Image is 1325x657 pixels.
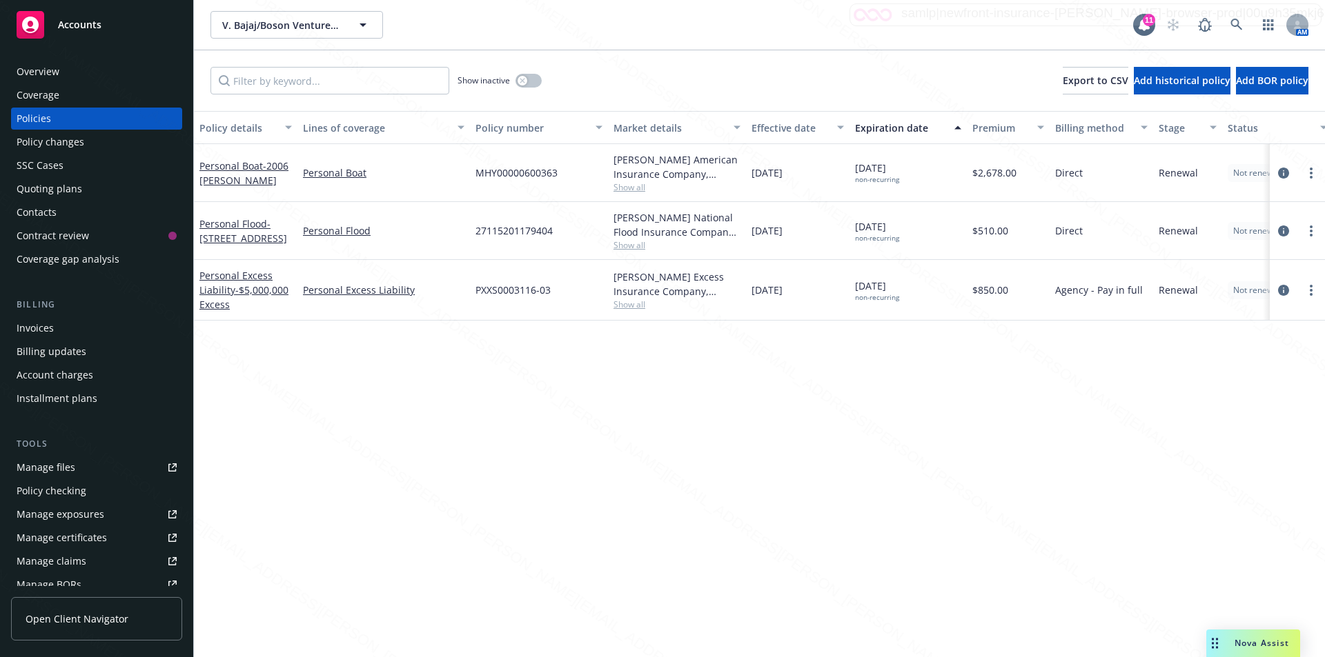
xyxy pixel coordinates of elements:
[1159,283,1198,297] span: Renewal
[1236,67,1308,94] button: Add BOR policy
[475,121,587,135] div: Policy number
[855,175,899,184] div: non-recurring
[11,131,182,153] a: Policy changes
[972,165,1017,180] span: $2,678.00
[17,225,89,247] div: Contract review
[752,283,783,297] span: [DATE]
[614,270,740,299] div: [PERSON_NAME] Excess Insurance Company, [PERSON_NAME] Insurance Group, Amwins
[752,121,829,135] div: Effective date
[972,121,1029,135] div: Premium
[17,154,63,176] div: SSC Cases
[752,165,783,180] span: [DATE]
[11,154,182,176] a: SSC Cases
[1233,284,1285,296] span: Not renewing
[17,248,119,270] div: Coverage gap analysis
[11,480,182,502] a: Policy checking
[1303,223,1319,239] a: more
[11,317,182,339] a: Invoices
[11,503,182,525] span: Manage exposures
[1303,282,1319,299] a: more
[855,234,899,243] div: non-recurring
[11,225,182,247] a: Contract review
[475,165,558,180] span: MHY00000600363
[1055,165,1083,180] span: Direct
[303,223,464,238] a: Personal Flood
[11,364,182,386] a: Account charges
[855,161,899,184] span: [DATE]
[1206,629,1300,657] button: Nova Assist
[11,108,182,130] a: Policies
[1255,11,1282,39] a: Switch app
[210,67,449,94] input: Filter by keyword...
[199,217,287,245] a: Personal Flood
[967,111,1050,144] button: Premium
[1275,165,1292,181] a: circleInformation
[303,165,464,180] a: Personal Boat
[11,550,182,572] a: Manage claims
[475,223,553,238] span: 27115201179404
[303,121,449,135] div: Lines of coverage
[11,6,182,44] a: Accounts
[17,503,104,525] div: Manage exposures
[855,121,946,135] div: Expiration date
[17,387,97,410] div: Installment plans
[199,159,288,187] a: Personal Boat
[199,159,288,187] span: - 2006 [PERSON_NAME]
[614,152,740,181] div: [PERSON_NAME] American Insurance Company, [PERSON_NAME] Insurance
[17,550,86,572] div: Manage claims
[1228,121,1312,135] div: Status
[1153,111,1222,144] button: Stage
[1275,282,1292,299] a: circleInformation
[222,18,342,32] span: V. Bajaj/Boson Ventures LLC
[17,131,84,153] div: Policy changes
[17,574,81,596] div: Manage BORs
[17,364,93,386] div: Account charges
[17,84,59,106] div: Coverage
[17,317,54,339] div: Invoices
[1134,67,1230,94] button: Add historical policy
[855,279,899,302] span: [DATE]
[11,248,182,270] a: Coverage gap analysis
[17,341,86,363] div: Billing updates
[1223,11,1250,39] a: Search
[297,111,470,144] button: Lines of coverage
[475,283,551,297] span: PXXS0003116-03
[1050,111,1153,144] button: Billing method
[1206,629,1224,657] div: Drag to move
[199,217,287,245] span: - [STREET_ADDRESS]
[972,283,1008,297] span: $850.00
[11,527,182,549] a: Manage certificates
[11,298,182,312] div: Billing
[210,11,383,39] button: V. Bajaj/Boson Ventures LLC
[1055,121,1132,135] div: Billing method
[1159,121,1201,135] div: Stage
[1143,14,1155,26] div: 11
[17,480,86,502] div: Policy checking
[11,84,182,106] a: Coverage
[17,108,51,130] div: Policies
[470,111,608,144] button: Policy number
[17,178,82,200] div: Quoting plans
[17,201,57,223] div: Contacts
[11,437,182,451] div: Tools
[11,387,182,410] a: Installment plans
[1159,11,1187,39] a: Start snowing
[1055,283,1143,297] span: Agency - Pay in full
[458,74,510,86] span: Show inactive
[972,223,1008,238] span: $510.00
[1159,165,1198,180] span: Renewal
[11,574,182,596] a: Manage BORs
[1134,74,1230,87] span: Add historical policy
[11,456,182,478] a: Manage files
[614,181,740,193] span: Show all
[1063,67,1128,94] button: Export to CSV
[194,111,297,144] button: Policy details
[199,283,288,311] span: - $5,000,000 Excess
[1159,223,1198,238] span: Renewal
[1303,165,1319,181] a: more
[303,283,464,297] a: Personal Excess Liability
[199,269,288,311] a: Personal Excess Liability
[1233,225,1285,237] span: Not renewing
[614,239,740,251] span: Show all
[11,61,182,83] a: Overview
